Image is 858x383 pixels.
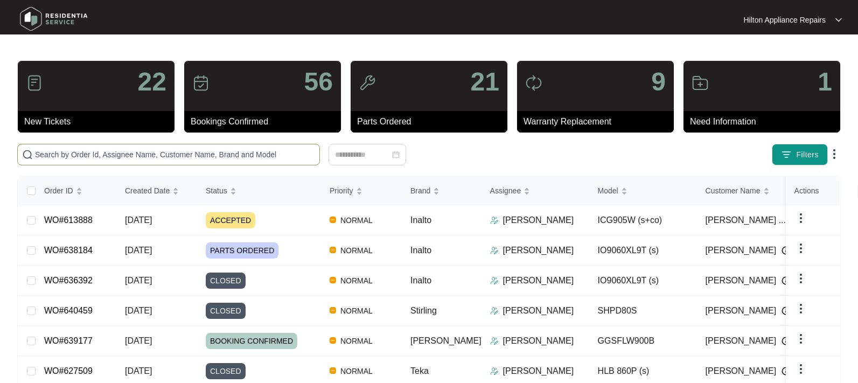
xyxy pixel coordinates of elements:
span: Brand [410,185,430,197]
span: Order ID [44,185,73,197]
p: 1 [818,69,832,95]
img: Info icon [782,337,790,345]
a: WO#640459 [44,306,93,315]
p: [PERSON_NAME] [503,214,574,227]
img: icon [525,74,542,92]
img: dropdown arrow [794,332,807,345]
p: Bookings Confirmed [191,115,341,128]
p: [PERSON_NAME] [503,365,574,378]
span: NORMAL [336,214,377,227]
p: [PERSON_NAME] [503,244,574,257]
span: Customer Name [706,185,761,197]
span: [DATE] [125,306,152,315]
span: [PERSON_NAME] [410,336,482,345]
td: SHPD80S [589,296,697,326]
span: NORMAL [336,244,377,257]
img: Info icon [782,276,790,285]
p: 56 [304,69,333,95]
span: Status [206,185,227,197]
span: PARTS ORDERED [206,242,278,259]
img: Info icon [782,307,790,315]
input: Search by Order Id, Assignee Name, Customer Name, Brand and Model [35,149,315,161]
th: Customer Name [697,177,805,205]
th: Model [589,177,697,205]
p: Hilton Appliance Repairs [743,15,826,25]
span: [DATE] [125,246,152,255]
span: NORMAL [336,304,377,317]
td: IO9060XL9T (s) [589,266,697,296]
span: [PERSON_NAME] [706,244,777,257]
span: CLOSED [206,363,246,379]
span: Filters [796,149,819,161]
img: Vercel Logo [330,367,336,374]
span: Inalto [410,215,431,225]
img: icon [359,74,376,92]
p: 22 [138,69,166,95]
img: Assigner Icon [490,216,499,225]
th: Created Date [116,177,197,205]
p: Warranty Replacement [524,115,674,128]
span: [DATE] [125,276,152,285]
img: dropdown arrow [794,302,807,315]
span: [DATE] [125,366,152,375]
span: Inalto [410,276,431,285]
img: Info icon [782,246,790,255]
span: CLOSED [206,303,246,319]
img: dropdown arrow [794,272,807,285]
span: Inalto [410,246,431,255]
span: [DATE] [125,215,152,225]
img: Vercel Logo [330,277,336,283]
span: Created Date [125,185,170,197]
p: New Tickets [24,115,175,128]
img: Assigner Icon [490,337,499,345]
img: icon [26,74,43,92]
th: Actions [786,177,840,205]
img: dropdown arrow [794,242,807,255]
img: residentia service logo [16,3,92,35]
span: Stirling [410,306,437,315]
span: NORMAL [336,365,377,378]
th: Brand [402,177,482,205]
img: filter icon [781,149,792,160]
span: Model [598,185,618,197]
th: Status [197,177,321,205]
span: CLOSED [206,273,246,289]
span: [PERSON_NAME] [706,335,777,347]
img: Vercel Logo [330,217,336,223]
p: [PERSON_NAME] [503,304,574,317]
span: BOOKING CONFIRMED [206,333,297,349]
th: Assignee [482,177,589,205]
a: WO#636392 [44,276,93,285]
p: [PERSON_NAME] [503,274,574,287]
p: 9 [651,69,666,95]
img: Assigner Icon [490,276,499,285]
td: IO9060XL9T (s) [589,235,697,266]
button: filter iconFilters [772,144,828,165]
img: Assigner Icon [490,307,499,315]
img: icon [692,74,709,92]
p: 21 [471,69,499,95]
span: [PERSON_NAME] [706,304,777,317]
img: Vercel Logo [330,337,336,344]
span: NORMAL [336,335,377,347]
img: Assigner Icon [490,246,499,255]
a: WO#638184 [44,246,93,255]
img: Vercel Logo [330,247,336,253]
span: [PERSON_NAME] ... [706,214,786,227]
img: Vercel Logo [330,307,336,314]
p: Need Information [690,115,840,128]
span: Priority [330,185,353,197]
a: WO#639177 [44,336,93,345]
span: NORMAL [336,274,377,287]
span: Teka [410,366,429,375]
p: Parts Ordered [357,115,507,128]
th: Priority [321,177,402,205]
img: Assigner Icon [490,367,499,375]
td: GGSFLW900B [589,326,697,356]
span: [PERSON_NAME] [706,274,777,287]
a: WO#613888 [44,215,93,225]
img: dropdown arrow [835,17,842,23]
th: Order ID [36,177,116,205]
span: Assignee [490,185,521,197]
td: ICG905W (s+co) [589,205,697,235]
